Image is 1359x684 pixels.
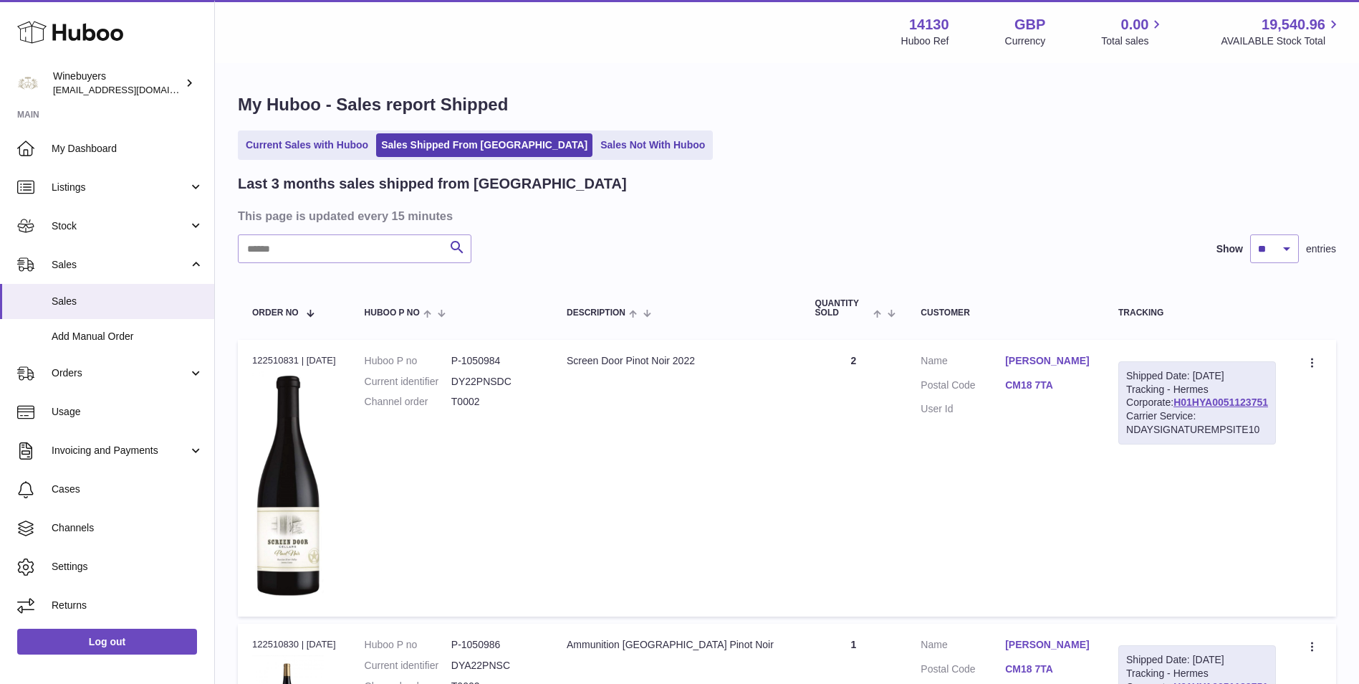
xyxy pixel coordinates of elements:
span: 0.00 [1121,15,1149,34]
img: internalAdmin-14130@internal.huboo.com [17,72,39,94]
span: Orders [52,366,188,380]
div: 122510831 | [DATE] [252,354,336,367]
span: Listings [52,181,188,194]
div: Customer [921,308,1090,318]
a: CM18 7TA [1005,662,1090,676]
span: AVAILABLE Stock Total [1221,34,1342,48]
a: H01HYA0051123751 [1173,396,1268,408]
dt: Current identifier [365,375,451,389]
a: [PERSON_NAME] [1005,638,1090,652]
span: Quantity Sold [815,299,870,318]
a: 19,540.96 AVAILABLE Stock Total [1221,15,1342,48]
dt: Name [921,354,1005,371]
h2: Last 3 months sales shipped from [GEOGRAPHIC_DATA] [238,174,627,194]
a: 0.00 Total sales [1101,15,1165,48]
div: Tracking - Hermes Corporate: [1118,361,1276,445]
h1: My Huboo - Sales report Shipped [238,93,1336,116]
strong: 14130 [909,15,949,34]
div: 122510830 | [DATE] [252,638,336,651]
dt: Current identifier [365,659,451,673]
span: Total sales [1101,34,1165,48]
span: Sales [52,258,188,272]
div: Currency [1005,34,1046,48]
dt: Name [921,638,1005,655]
dt: Channel order [365,395,451,409]
span: Add Manual Order [52,330,203,343]
dd: P-1050986 [451,638,538,652]
span: Order No [252,308,299,318]
a: Sales Shipped From [GEOGRAPHIC_DATA] [376,133,592,157]
dt: Huboo P no [365,354,451,368]
dt: Postal Code [921,662,1005,680]
div: Huboo Ref [901,34,949,48]
a: Sales Not With Huboo [595,133,710,157]
strong: GBP [1014,15,1045,34]
td: 2 [801,340,907,617]
span: entries [1306,242,1336,256]
div: Tracking [1118,308,1276,318]
h3: This page is updated every 15 minutes [238,208,1332,224]
span: Usage [52,405,203,419]
a: Current Sales with Huboo [241,133,373,157]
div: Carrier Service: NDAYSIGNATUREMPSITE10 [1126,409,1268,437]
label: Show [1216,242,1243,256]
dd: P-1050984 [451,354,538,368]
div: Winebuyers [53,70,182,97]
span: Huboo P no [365,308,420,318]
div: Shipped Date: [DATE] [1126,653,1268,667]
span: 19,540.96 [1262,15,1325,34]
dd: DY22PNSDC [451,375,538,389]
span: Cases [52,483,203,496]
dd: DYA22PNSC [451,659,538,673]
span: [EMAIL_ADDRESS][DOMAIN_NAME] [53,84,211,95]
img: 1752080432.jpg [252,371,324,599]
a: [PERSON_NAME] [1005,354,1090,368]
a: Log out [17,629,197,655]
div: Ammunition [GEOGRAPHIC_DATA] Pinot Noir [567,638,787,652]
span: Channels [52,521,203,535]
dd: T0002 [451,395,538,409]
span: Invoicing and Payments [52,444,188,457]
span: Sales [52,295,203,308]
div: Shipped Date: [DATE] [1126,369,1268,383]
dt: Huboo P no [365,638,451,652]
div: Screen Door Pinot Noir 2022 [567,354,787,368]
span: Stock [52,219,188,233]
span: Returns [52,599,203,612]
span: Settings [52,560,203,574]
dt: Postal Code [921,379,1005,396]
dt: User Id [921,402,1005,416]
span: My Dashboard [52,142,203,156]
a: CM18 7TA [1005,379,1090,392]
span: Description [567,308,625,318]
